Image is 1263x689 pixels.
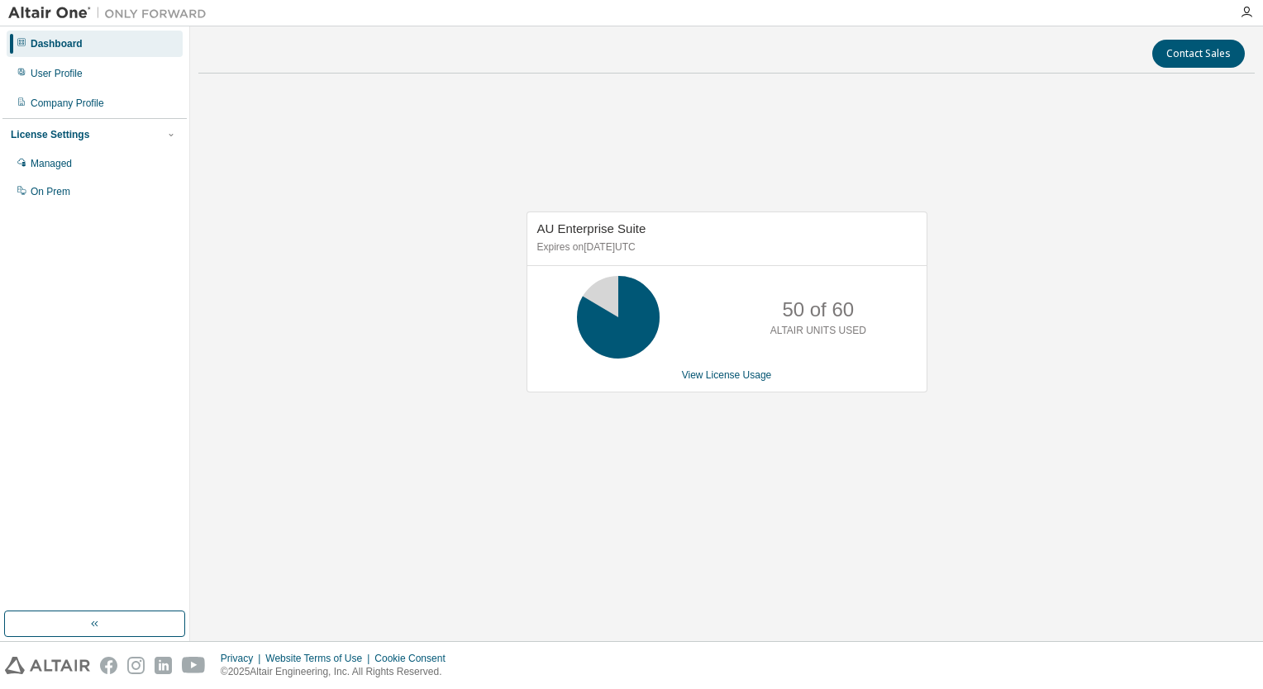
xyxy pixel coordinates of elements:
[31,157,72,170] div: Managed
[1152,40,1245,68] button: Contact Sales
[127,657,145,674] img: instagram.svg
[100,657,117,674] img: facebook.svg
[31,185,70,198] div: On Prem
[221,652,265,665] div: Privacy
[682,369,772,381] a: View License Usage
[265,652,374,665] div: Website Terms of Use
[770,324,866,338] p: ALTAIR UNITS USED
[782,296,854,324] p: 50 of 60
[5,657,90,674] img: altair_logo.svg
[155,657,172,674] img: linkedin.svg
[8,5,215,21] img: Altair One
[182,657,206,674] img: youtube.svg
[537,221,646,235] span: AU Enterprise Suite
[537,240,913,254] p: Expires on [DATE] UTC
[31,67,83,80] div: User Profile
[221,665,455,679] p: © 2025 Altair Engineering, Inc. All Rights Reserved.
[31,37,83,50] div: Dashboard
[11,128,89,141] div: License Settings
[31,97,104,110] div: Company Profile
[374,652,455,665] div: Cookie Consent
